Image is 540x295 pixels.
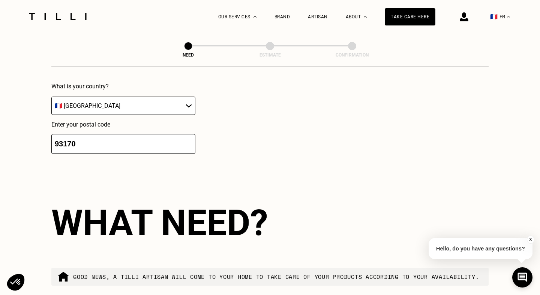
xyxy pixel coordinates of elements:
[460,12,468,21] img: connection icon
[308,14,328,19] a: Artisan
[26,13,89,20] img: Tilli Dressmaking Service Logo
[51,83,109,90] font: What is your country?
[527,235,534,244] button: X
[490,13,498,20] font: 🇫🇷
[259,52,281,58] font: Estimate
[364,16,367,18] img: About drop-down menu
[336,52,369,58] font: Confirmation
[51,202,268,244] font: What need?
[499,14,505,19] font: FR
[218,14,250,19] font: Our services
[385,8,435,25] a: Take care here
[274,14,290,19] a: Brand
[253,16,256,18] img: Drop-down menu
[51,134,195,154] input: 75001 or 69008
[391,14,429,19] font: Take care here
[436,246,525,252] font: Hello, do you have any questions?
[529,237,532,242] font: X
[51,121,110,128] font: Enter your postal code
[507,16,510,18] img: drop-down menu
[73,273,479,281] font: Good news, a tilli artisan will come to your home to take care of your products according to your...
[183,52,194,58] font: Need
[346,14,361,19] font: About
[57,271,69,283] img: home order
